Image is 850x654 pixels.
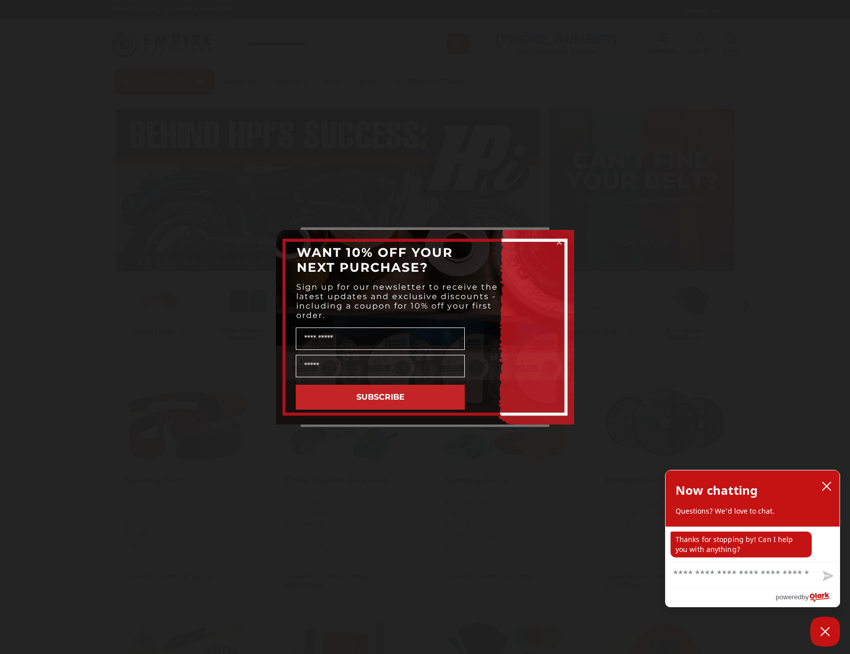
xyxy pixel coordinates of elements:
[810,617,840,647] button: Close Chatbox
[554,237,564,247] button: Close dialog
[671,532,812,557] p: Thanks for stopping by! Can I help you with anything?
[676,506,830,516] p: Questions? We'd love to chat.
[296,282,498,320] span: Sign up for our newsletter to receive the latest updates and exclusive discounts - including a co...
[775,591,801,603] span: powered
[296,355,465,377] input: Email
[666,527,840,561] div: chat
[819,479,835,494] button: close chatbox
[676,480,758,500] h2: Now chatting
[665,470,840,607] div: olark chatbox
[802,591,809,603] span: by
[815,565,840,588] button: Send message
[296,385,465,410] button: SUBSCRIBE
[775,588,840,607] a: Powered by Olark
[297,245,453,275] span: WANT 10% OFF YOUR NEXT PURCHASE?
